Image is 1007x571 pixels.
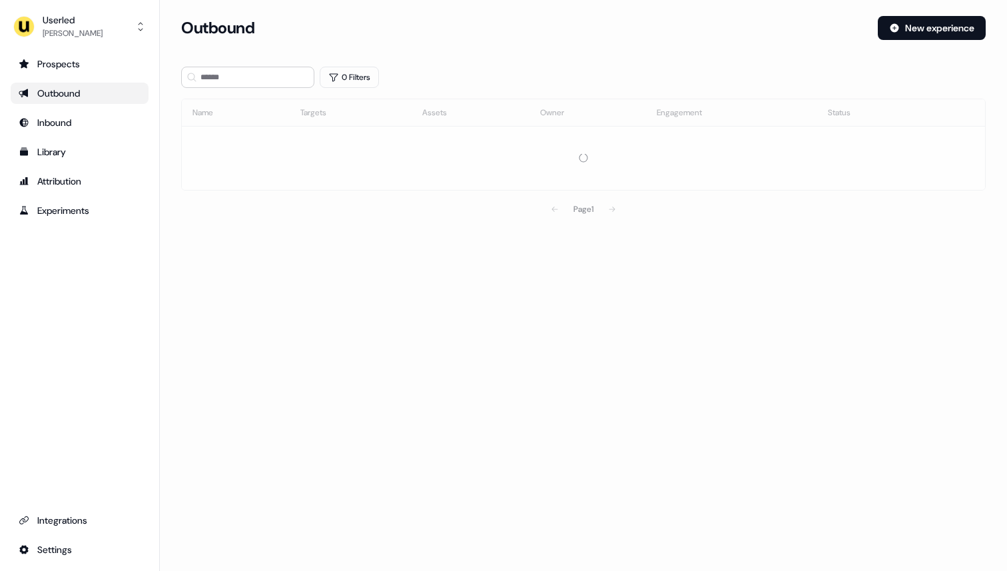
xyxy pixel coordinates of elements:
a: Go to outbound experience [11,83,149,104]
div: Attribution [19,175,141,188]
div: Integrations [19,514,141,527]
div: Experiments [19,204,141,217]
div: Library [19,145,141,159]
div: [PERSON_NAME] [43,27,103,40]
div: Inbound [19,116,141,129]
a: Go to templates [11,141,149,163]
button: New experience [878,16,986,40]
a: Go to experiments [11,200,149,221]
button: Userled[PERSON_NAME] [11,11,149,43]
a: Go to prospects [11,53,149,75]
a: Go to integrations [11,539,149,560]
div: Settings [19,543,141,556]
a: Go to attribution [11,171,149,192]
h3: Outbound [181,18,254,38]
div: Prospects [19,57,141,71]
div: Userled [43,13,103,27]
a: Go to integrations [11,510,149,531]
div: Outbound [19,87,141,100]
a: Go to Inbound [11,112,149,133]
button: 0 Filters [320,67,379,88]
